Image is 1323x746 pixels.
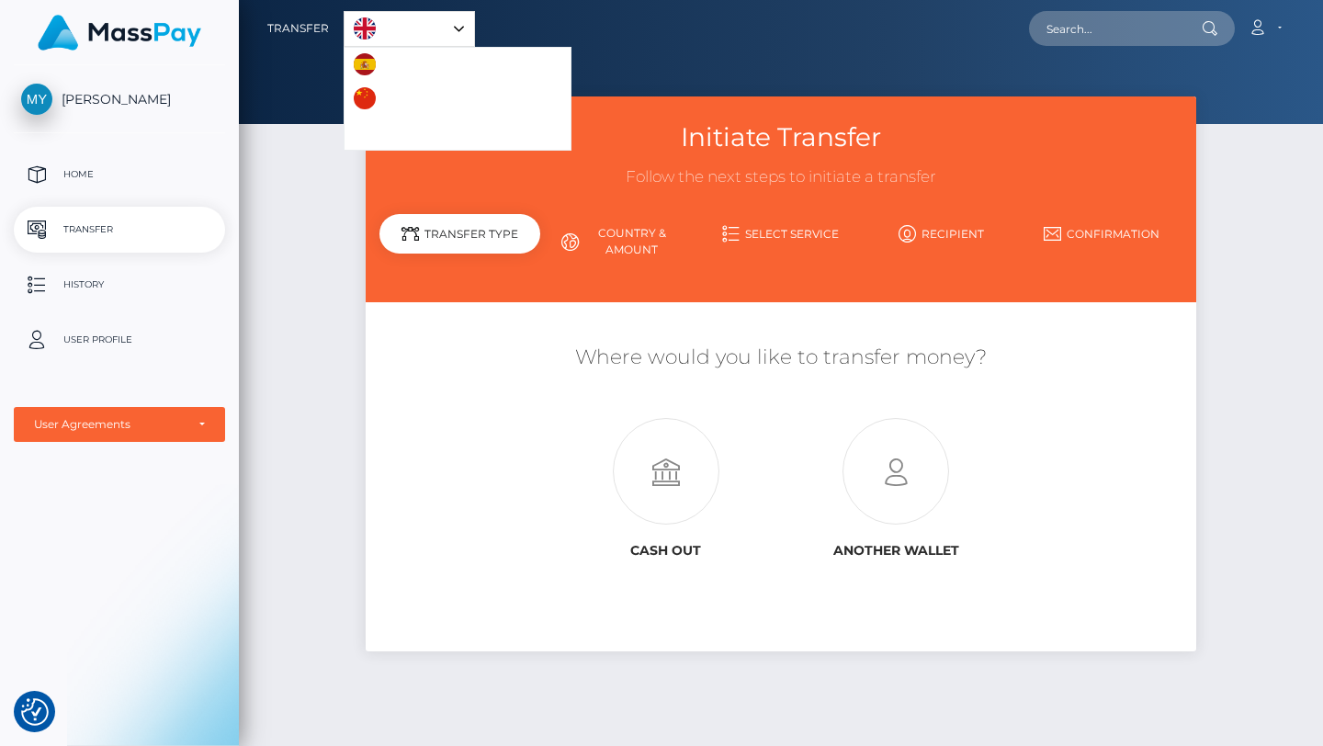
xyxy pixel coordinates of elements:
[379,119,1182,155] h3: Initiate Transfer
[14,207,225,253] a: Transfer
[34,417,185,432] div: User Agreements
[345,48,447,82] a: Español
[14,152,225,198] a: Home
[1022,218,1182,250] a: Confirmation
[267,9,329,48] a: Transfer
[21,161,218,188] p: Home
[795,543,998,559] h6: Another wallet
[344,11,475,47] aside: Language selected: English
[38,15,201,51] img: MassPay
[345,82,457,116] a: 中文 (简体)
[14,407,225,442] button: User Agreements
[701,218,862,250] a: Select Service
[344,47,571,151] ul: Language list
[21,326,218,354] p: User Profile
[21,271,218,299] p: History
[344,11,475,47] div: Language
[14,91,225,107] span: [PERSON_NAME]
[14,317,225,363] a: User Profile
[21,698,49,726] img: Revisit consent button
[564,543,767,559] h6: Cash out
[14,262,225,308] a: History
[345,116,571,150] a: Português ([GEOGRAPHIC_DATA])
[379,166,1182,188] h3: Follow the next steps to initiate a transfer
[21,698,49,726] button: Consent Preferences
[345,12,474,46] a: English
[1029,11,1202,46] input: Search...
[379,344,1182,372] h5: Where would you like to transfer money?
[379,214,540,254] div: Transfer Type
[540,218,701,266] a: Country & Amount
[861,218,1022,250] a: Recipient
[21,216,218,243] p: Transfer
